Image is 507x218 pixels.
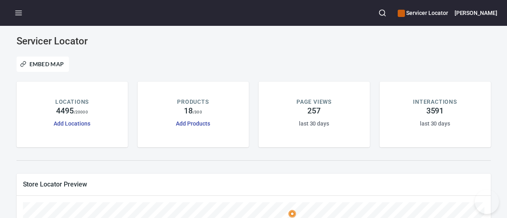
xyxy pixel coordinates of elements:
[296,98,332,106] p: PAGE VIEWS
[455,4,497,22] button: [PERSON_NAME]
[455,8,497,17] h6: [PERSON_NAME]
[398,8,448,17] h6: Servicer Locator
[426,106,444,116] h4: 3591
[373,4,391,22] button: Search
[54,120,90,127] a: Add Locations
[413,98,457,106] p: INTERACTIONS
[299,119,329,128] h6: last 30 days
[55,98,89,106] p: LOCATIONS
[74,109,88,115] p: / 20000
[193,109,202,115] p: / 300
[17,57,69,72] button: Embed Map
[22,59,64,69] span: Embed Map
[177,98,209,106] p: PRODUCTS
[184,106,193,116] h4: 18
[420,119,450,128] h6: last 30 days
[56,106,74,116] h4: 4495
[398,10,405,17] button: color-CE600E
[307,106,321,116] h4: 257
[23,180,484,189] span: Store Locator Preview
[176,120,210,127] a: Add Products
[17,36,168,47] h3: Servicer Locator
[475,190,499,214] iframe: Help Scout Beacon - Open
